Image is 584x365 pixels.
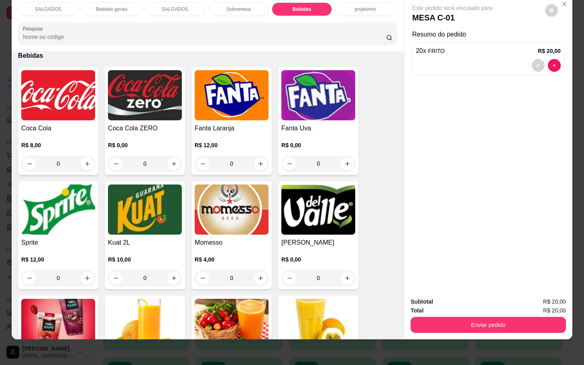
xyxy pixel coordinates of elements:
h4: Sprite [21,238,95,247]
h4: Kuat 2L [108,238,182,247]
p: Este pedido será vinculado para [412,4,492,12]
p: projetinho [355,6,376,12]
p: SALGADOS [162,6,188,12]
img: product-image [108,70,182,120]
p: MESA C-01 [412,12,492,23]
label: Pesquisa [23,25,45,32]
p: Resumo do pedido [412,30,564,39]
p: R$ 12,00 [195,141,269,149]
h4: Coca Cola [21,124,95,133]
button: decrease-product-quantity [110,272,122,284]
button: decrease-product-quantity [545,4,558,17]
img: product-image [108,185,182,235]
input: Pesquisa [23,33,386,41]
p: R$ 12,00 [21,255,95,264]
h4: Fanta Uva [281,124,355,133]
img: product-image [21,185,95,235]
p: R$ 8,00 [21,141,95,149]
strong: Subtotal [411,298,433,305]
h4: Momesso [195,238,269,247]
span: R$ 20,00 [543,306,566,315]
img: product-image [281,70,355,120]
p: R$ 0,00 [108,141,182,149]
p: R$ 4,00 [195,255,269,264]
h4: Fanta Laranja [195,124,269,133]
strong: Total [411,307,423,314]
img: product-image [281,185,355,235]
button: decrease-product-quantity [548,59,561,72]
p: 20 x [416,46,445,56]
p: Bebidas [18,51,397,61]
p: Sobremesa [226,6,250,12]
p: SALGADOS [35,6,61,12]
img: product-image [281,299,355,349]
p: R$ 20,00 [538,47,561,55]
img: product-image [108,299,182,349]
h4: [PERSON_NAME] [281,238,355,247]
button: Enviar pedido [411,317,566,333]
p: R$ 10,00 [108,255,182,264]
span: R$ 20,00 [543,297,566,306]
p: Bebidas [293,6,311,12]
img: product-image [21,299,95,349]
img: product-image [195,70,269,120]
button: decrease-product-quantity [532,59,545,72]
button: increase-product-quantity [167,272,180,284]
img: product-image [21,70,95,120]
p: R$ 0,00 [281,255,355,264]
span: FRITO [428,48,445,54]
p: Bebidas gerais [96,6,127,12]
img: product-image [195,185,269,235]
img: product-image [195,299,269,349]
h4: Coca Cola ZERO [108,124,182,133]
p: R$ 0,00 [281,141,355,149]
